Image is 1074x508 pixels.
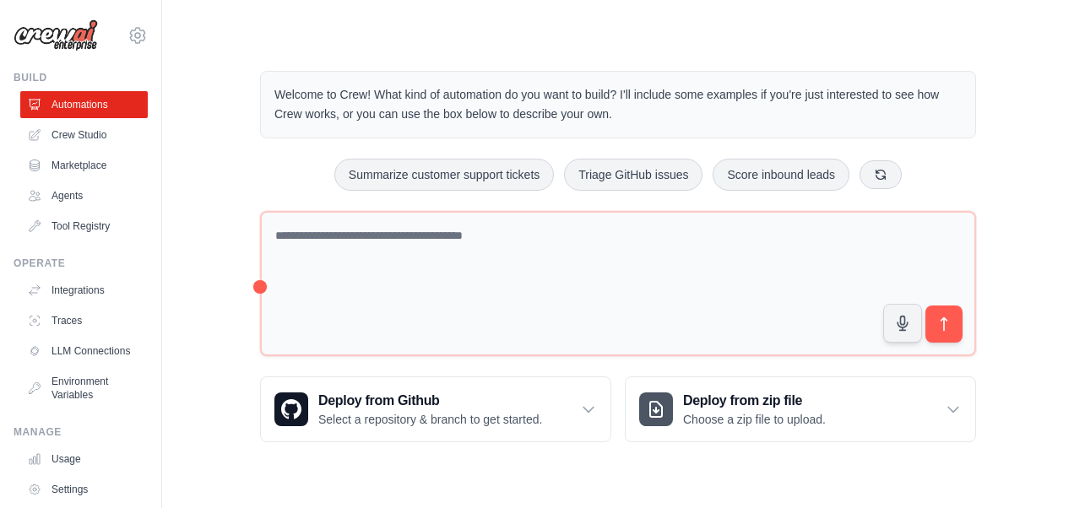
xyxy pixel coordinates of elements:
[20,182,148,209] a: Agents
[20,91,148,118] a: Automations
[683,411,826,428] p: Choose a zip file to upload.
[20,122,148,149] a: Crew Studio
[318,411,542,428] p: Select a repository & branch to get started.
[20,338,148,365] a: LLM Connections
[274,85,962,124] p: Welcome to Crew! What kind of automation do you want to build? I'll include some examples if you'...
[20,307,148,334] a: Traces
[14,19,98,51] img: Logo
[20,213,148,240] a: Tool Registry
[20,446,148,473] a: Usage
[20,476,148,503] a: Settings
[713,159,849,191] button: Score inbound leads
[20,152,148,179] a: Marketplace
[683,391,826,411] h3: Deploy from zip file
[14,257,148,270] div: Operate
[20,277,148,304] a: Integrations
[14,425,148,439] div: Manage
[564,159,702,191] button: Triage GitHub issues
[318,391,542,411] h3: Deploy from Github
[20,368,148,408] a: Environment Variables
[334,159,554,191] button: Summarize customer support tickets
[14,71,148,84] div: Build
